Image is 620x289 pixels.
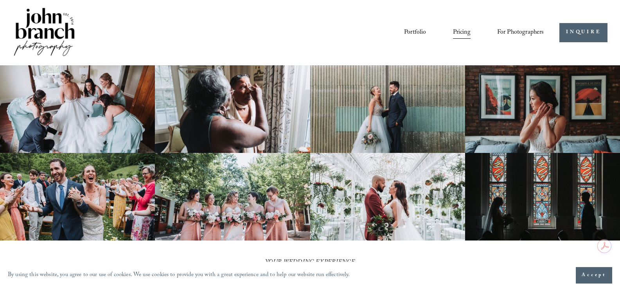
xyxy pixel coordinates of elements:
a: folder dropdown [497,26,544,39]
img: Woman applying makeup to another woman near a window with floral curtains and autumn flowers. [155,65,310,153]
em: YOUR WEDDING EXPERIENCE [265,257,355,268]
img: A bride and four bridesmaids in pink dresses, holding bouquets with pink and white flowers, smili... [155,153,310,241]
button: Accept [576,267,612,284]
a: INQUIRE [559,23,607,42]
img: A bride and groom standing together, laughing, with the bride holding a bouquet in front of a cor... [310,65,465,153]
img: Silhouettes of a bride and groom facing each other in a church, with colorful stained glass windo... [465,153,620,241]
a: Pricing [453,26,471,39]
img: Bride and groom standing in an elegant greenhouse with chandeliers and lush greenery. [310,153,465,241]
span: Accept [582,271,606,279]
a: Portfolio [404,26,426,39]
img: John Branch IV Photography [13,6,76,59]
img: Bride adjusting earring in front of framed posters on a brick wall. [465,65,620,153]
p: By using this website, you agree to our use of cookies. We use cookies to provide you with a grea... [8,270,350,281]
span: For Photographers [497,27,544,39]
